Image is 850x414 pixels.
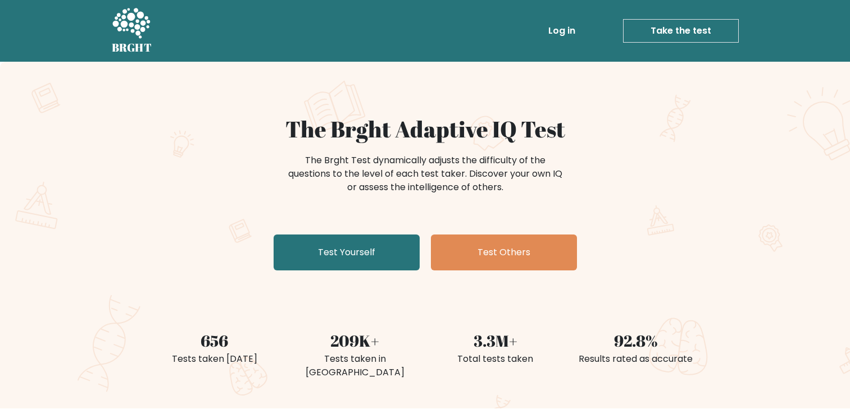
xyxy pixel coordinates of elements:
div: Tests taken [DATE] [151,352,278,366]
h5: BRGHT [112,41,152,54]
div: The Brght Test dynamically adjusts the difficulty of the questions to the level of each test take... [285,154,566,194]
div: Results rated as accurate [572,352,699,366]
div: 92.8% [572,329,699,352]
div: Tests taken in [GEOGRAPHIC_DATA] [292,352,419,379]
h1: The Brght Adaptive IQ Test [151,116,699,142]
div: Total tests taken [432,352,559,366]
div: 209K+ [292,329,419,352]
a: Log in [544,20,580,42]
div: 656 [151,329,278,352]
div: 3.3M+ [432,329,559,352]
a: Test Yourself [274,234,420,270]
a: BRGHT [112,4,152,57]
a: Take the test [623,19,739,43]
a: Test Others [431,234,577,270]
